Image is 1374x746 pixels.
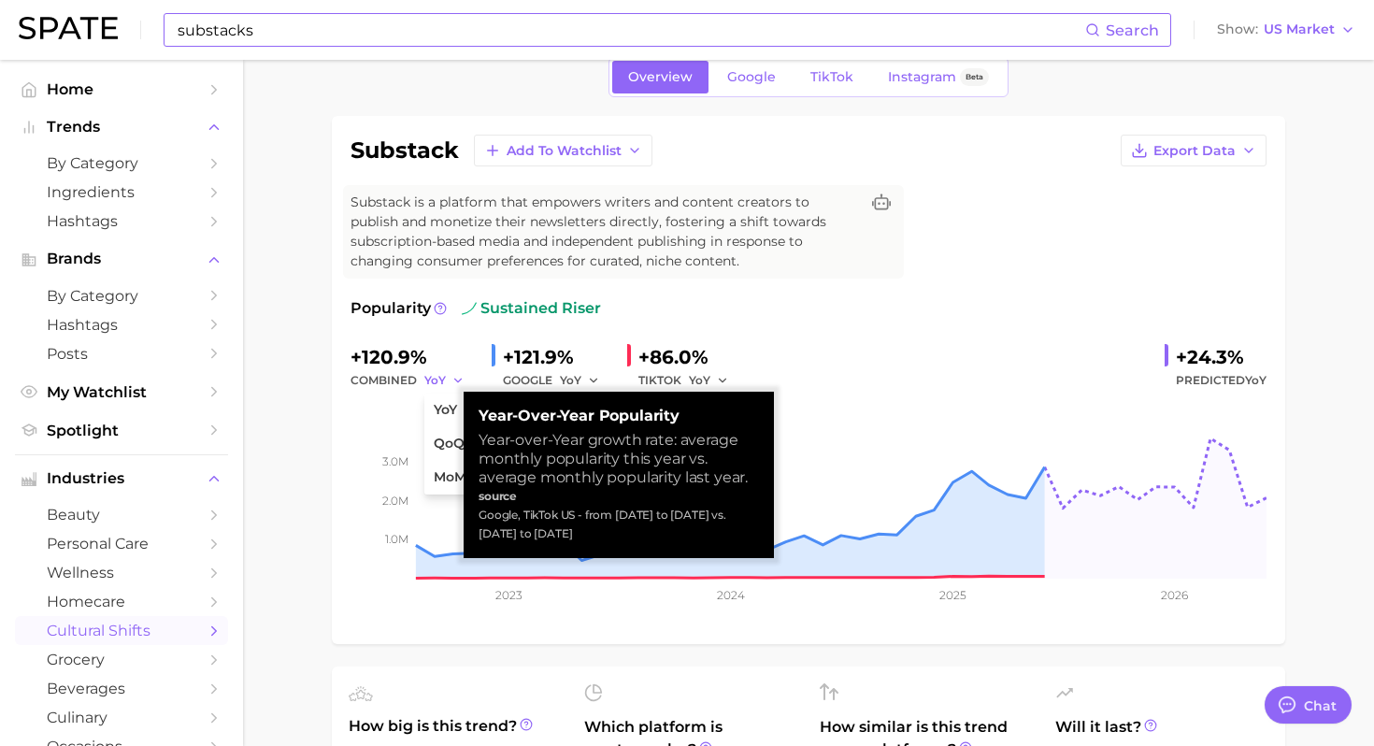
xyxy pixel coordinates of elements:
[872,61,1005,93] a: InstagramBeta
[1245,373,1267,387] span: YoY
[47,470,196,487] span: Industries
[47,316,196,334] span: Hashtags
[966,69,983,85] span: Beta
[1153,143,1236,159] span: Export Data
[1161,588,1188,602] tspan: 2026
[351,139,459,162] h1: substack
[612,61,708,93] a: Overview
[810,69,853,85] span: TikTok
[47,422,196,439] span: Spotlight
[479,407,759,425] strong: Year-over-Year Popularity
[47,593,196,610] span: homecare
[19,17,118,39] img: SPATE
[15,113,228,141] button: Trends
[15,587,228,616] a: homecare
[560,369,600,392] button: YoY
[15,465,228,493] button: Industries
[47,709,196,726] span: culinary
[47,212,196,230] span: Hashtags
[176,14,1085,46] input: Search here for a brand, industry, or ingredient
[47,680,196,697] span: beverages
[628,69,693,85] span: Overview
[15,616,228,645] a: cultural shifts
[479,431,759,487] div: Year-over-Year growth rate: average monthly popularity this year vs. average monthly popularity l...
[47,251,196,267] span: Brands
[434,402,457,418] span: YoY
[47,564,196,581] span: wellness
[351,342,477,372] div: +120.9%
[424,369,465,392] button: YoY
[47,622,196,639] span: cultural shifts
[503,342,612,372] div: +121.9%
[15,378,228,407] a: My Watchlist
[689,369,729,392] button: YoY
[689,372,710,388] span: YoY
[1106,22,1159,39] span: Search
[15,75,228,104] a: Home
[47,506,196,524] span: beauty
[495,588,522,602] tspan: 2023
[474,135,652,166] button: Add to Watchlist
[47,80,196,98] span: Home
[351,193,859,271] span: Substack is a platform that empowers writers and content creators to publish and monetize their n...
[434,436,465,452] span: QoQ
[939,588,966,602] tspan: 2025
[560,372,581,388] span: YoY
[1212,18,1360,42] button: ShowUS Market
[717,588,745,602] tspan: 2024
[47,651,196,668] span: grocery
[351,369,477,392] div: combined
[479,489,517,503] strong: source
[1176,369,1267,392] span: Predicted
[424,394,630,495] ul: YoY
[479,506,759,543] div: Google, TikTok US - from [DATE] to [DATE] vs. [DATE] to [DATE]
[503,369,612,392] div: GOOGLE
[47,345,196,363] span: Posts
[1264,24,1335,35] span: US Market
[1121,135,1267,166] button: Export Data
[727,69,776,85] span: Google
[351,297,431,320] span: Popularity
[15,558,228,587] a: wellness
[507,143,622,159] span: Add to Watchlist
[15,500,228,529] a: beauty
[1217,24,1258,35] span: Show
[1176,342,1267,372] div: +24.3%
[47,154,196,172] span: by Category
[15,529,228,558] a: personal care
[15,416,228,445] a: Spotlight
[15,310,228,339] a: Hashtags
[15,645,228,674] a: grocery
[15,703,228,732] a: culinary
[794,61,869,93] a: TikTok
[47,287,196,305] span: by Category
[15,245,228,273] button: Brands
[15,674,228,703] a: beverages
[638,342,741,372] div: +86.0%
[15,178,228,207] a: Ingredients
[424,372,446,388] span: YoY
[638,369,741,392] div: TIKTOK
[15,281,228,310] a: by Category
[47,183,196,201] span: Ingredients
[711,61,792,93] a: Google
[434,469,466,485] span: MoM
[462,301,477,316] img: sustained riser
[15,339,228,368] a: Posts
[462,297,601,320] span: sustained riser
[15,149,228,178] a: by Category
[47,535,196,552] span: personal care
[47,119,196,136] span: Trends
[15,207,228,236] a: Hashtags
[888,69,956,85] span: Instagram
[47,383,196,401] span: My Watchlist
